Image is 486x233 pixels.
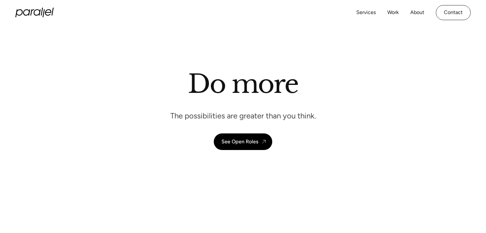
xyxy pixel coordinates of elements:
[188,69,298,99] h1: Do more
[170,111,316,121] p: The possibilities are greater than you think.
[221,139,258,145] div: See Open Roles
[410,8,424,17] a: About
[387,8,399,17] a: Work
[436,5,471,20] a: Contact
[214,133,272,150] a: See Open Roles
[356,8,376,17] a: Services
